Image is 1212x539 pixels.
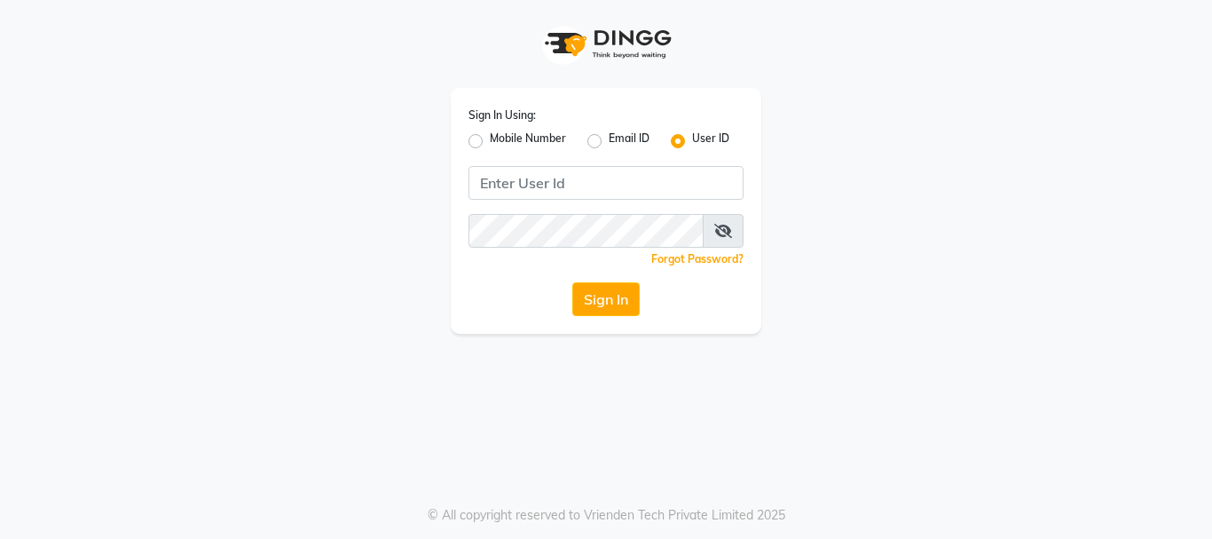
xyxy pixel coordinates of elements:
[468,166,744,200] input: Username
[572,282,640,316] button: Sign In
[468,214,704,248] input: Username
[609,131,649,152] label: Email ID
[468,107,536,123] label: Sign In Using:
[490,131,566,152] label: Mobile Number
[535,18,677,70] img: logo1.svg
[651,252,744,266] a: Forgot Password?
[692,131,729,152] label: User ID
